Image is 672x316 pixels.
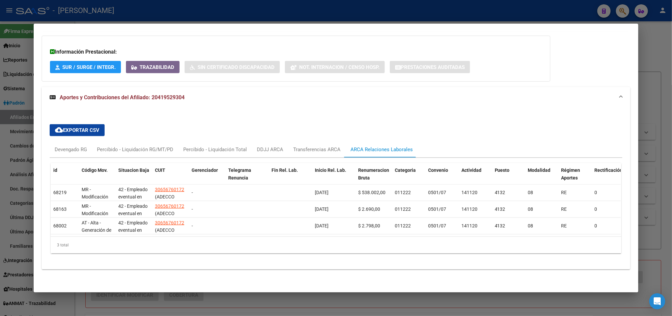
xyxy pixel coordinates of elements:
[561,223,567,228] span: RE
[189,163,226,192] datatable-header-cell: Gerenciador
[51,237,621,253] div: 3 total
[79,163,116,192] datatable-header-cell: Código Mov.
[395,206,411,212] span: 011222
[495,223,505,228] span: 4132
[392,163,425,192] datatable-header-cell: Categoria
[350,146,413,153] div: ARCA Relaciones Laborales
[192,167,218,173] span: Gerenciador
[118,220,163,263] span: 42 - Empleado eventual en [GEOGRAPHIC_DATA] (para uso de la ESE) mes completo
[82,167,108,173] span: Código Mov.
[53,206,67,212] span: 68163
[53,167,57,173] span: id
[315,206,329,212] span: [DATE]
[395,223,411,228] span: 011222
[401,64,465,70] span: Prestaciones Auditadas
[55,146,87,153] div: Devengado RG
[285,61,385,73] button: Not. Internacion / Censo Hosp.
[155,211,181,231] span: (ADECCO ARGENTINA SA)
[595,206,597,212] span: 0
[315,223,329,228] span: [DATE]
[51,163,79,192] datatable-header-cell: id
[495,167,510,173] span: Puesto
[55,126,63,134] mat-icon: cloud_download
[118,203,163,247] span: 42 - Empleado eventual en [GEOGRAPHIC_DATA] (para uso de la ESE) mes completo
[192,190,193,195] span: -
[425,163,459,192] datatable-header-cell: Convenio
[492,163,525,192] datatable-header-cell: Puesto
[50,61,121,73] button: SUR / SURGE / INTEGR.
[312,163,355,192] datatable-header-cell: Inicio Rel. Lab.
[62,64,116,70] span: SUR / SURGE / INTEGR.
[299,64,379,70] span: Not. Internacion / Censo Hosp.
[60,94,185,101] span: Aportes y Contribuciones del Afiliado: 20419529304
[50,48,542,56] h3: Información Prestacional:
[428,206,446,212] span: 0501/07
[528,206,533,212] span: 08
[358,167,389,180] span: Renumeracion Bruta
[390,61,470,73] button: Prestaciones Auditadas
[592,163,625,192] datatable-header-cell: Rectificación
[50,124,105,136] button: Exportar CSV
[82,203,113,239] span: MR - Modificación de datos en la relación CUIT –CUIL
[595,190,597,195] span: 0
[355,163,392,192] datatable-header-cell: Renumeracion Bruta
[315,167,346,173] span: Inicio Rel. Lab.
[525,163,559,192] datatable-header-cell: Modalidad
[226,163,269,192] datatable-header-cell: Telegrama Renuncia
[155,194,181,215] span: (ADECCO ARGENTINA SA)
[528,167,551,173] span: Modalidad
[155,227,181,248] span: (ADECCO ARGENTINA SA)
[395,190,411,195] span: 011222
[55,127,99,133] span: Exportar CSV
[192,206,193,212] span: -
[198,64,275,70] span: Sin Certificado Discapacidad
[53,190,67,195] span: 68219
[358,223,380,228] span: $ 2.798,00
[461,206,477,212] span: 141120
[315,190,329,195] span: [DATE]
[152,163,189,192] datatable-header-cell: CUIT
[495,206,505,212] span: 4132
[293,146,340,153] div: Transferencias ARCA
[561,190,567,195] span: RE
[495,190,505,195] span: 4132
[42,87,630,108] mat-expansion-panel-header: Aportes y Contribuciones del Afiliado: 20419529304
[428,223,446,228] span: 0501/07
[228,167,251,180] span: Telegrama Renuncia
[272,167,298,173] span: Fin Rel. Lab.
[97,146,173,153] div: Percibido - Liquidación RG/MT/PD
[82,220,111,241] span: AT - Alta - Generación de clave
[559,163,592,192] datatable-header-cell: Régimen Aportes
[649,293,665,309] div: Open Intercom Messenger
[126,61,180,73] button: Trazabilidad
[358,190,385,195] span: $ 538.002,00
[461,190,477,195] span: 141120
[53,223,67,228] span: 68002
[42,108,630,269] div: Aportes y Contribuciones del Afiliado: 20419529304
[459,163,492,192] datatable-header-cell: Actividad
[269,163,312,192] datatable-header-cell: Fin Rel. Lab.
[155,220,184,225] span: 30656760172
[118,187,163,230] span: 42 - Empleado eventual en [GEOGRAPHIC_DATA] (para uso de la ESE) mes completo
[155,167,165,173] span: CUIT
[155,203,184,209] span: 30656760172
[428,167,448,173] span: Convenio
[528,223,533,228] span: 08
[192,223,193,228] span: -
[82,187,113,222] span: MR - Modificación de datos en la relación CUIT –CUIL
[461,223,477,228] span: 141120
[183,146,247,153] div: Percibido - Liquidación Total
[561,167,580,180] span: Régimen Aportes
[528,190,533,195] span: 08
[595,167,623,173] span: Rectificación
[461,167,481,173] span: Actividad
[155,187,184,192] span: 30656760172
[185,61,280,73] button: Sin Certificado Discapacidad
[428,190,446,195] span: 0501/07
[140,64,174,70] span: Trazabilidad
[595,223,597,228] span: 0
[395,167,416,173] span: Categoria
[257,146,283,153] div: DDJJ ARCA
[116,163,152,192] datatable-header-cell: Situacion Baja
[561,206,567,212] span: RE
